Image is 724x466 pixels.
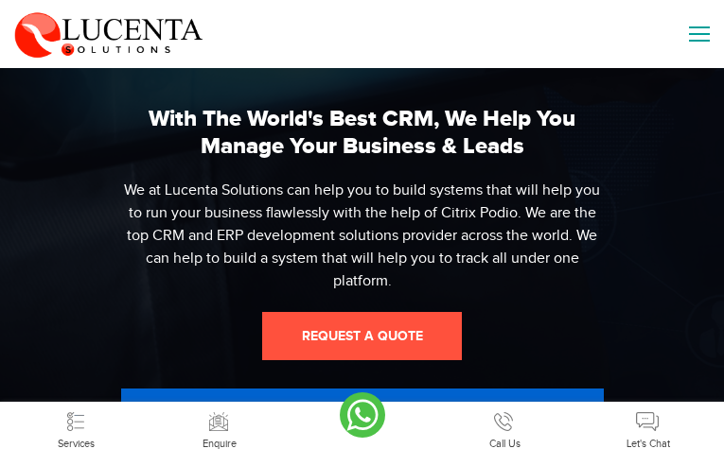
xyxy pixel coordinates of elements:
[433,437,576,453] div: Call Us
[576,422,719,452] a: Let's Chat
[121,180,604,293] div: We at Lucenta Solutions can help you to build systems that will help you to run your business fla...
[121,106,604,161] h1: With The World's Best CRM, We Help You Manage Your Business & Leads
[302,326,423,346] span: request a quote
[433,422,576,452] a: Call Us
[14,9,203,59] img: Lucenta Solutions
[262,312,462,360] a: request a quote
[5,437,148,453] div: Services
[148,422,291,452] a: Enquire
[5,422,148,452] a: Services
[576,437,719,453] div: Let's Chat
[148,437,291,453] div: Enquire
